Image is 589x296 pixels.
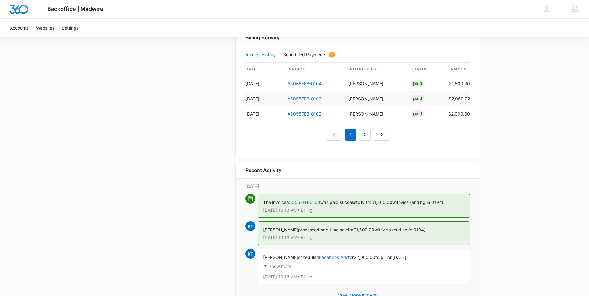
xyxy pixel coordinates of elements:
th: amount [443,63,470,76]
td: $1,500.00 [443,76,470,91]
span: [PERSON_NAME] [263,255,298,260]
span: $1,500.00 [353,227,374,232]
span: $1,500.00 [371,200,392,205]
button: show more [263,260,291,272]
div: 1 items [329,52,335,58]
span: Visa (ending in 0194). [382,227,427,232]
div: Paid [411,95,424,102]
th: invoice [283,63,344,76]
span: with [374,227,382,232]
th: Initiated By [344,63,406,76]
p: [DATE] 10:13 AM • Billing [263,208,465,212]
span: The invoice [263,200,286,205]
td: $2,000.00 [443,106,470,121]
div: Scheduled Payments [283,52,335,58]
a: Accounts [6,19,32,37]
span: $2,000.00 [354,255,375,260]
span: KT [245,249,255,259]
td: [PERSON_NAME] [344,76,406,91]
a: Facebook Ads [319,255,348,260]
a: Settings [58,19,82,37]
span: scheduled [298,255,319,260]
div: Paid [411,110,424,117]
span: KT [245,221,255,231]
p: [DATE] [245,183,470,189]
a: A5055FEB-0103 [288,96,322,101]
div: Paid [411,80,424,87]
span: Backoffice | Madwire [47,6,104,12]
a: A5055FEB-0104 [288,81,322,86]
a: Next Page [373,129,390,141]
td: [PERSON_NAME] [344,106,406,121]
p: [DATE] 10:13 AM • Billing [263,275,465,279]
span: was paid successfully for [320,200,371,205]
td: [DATE] [245,76,283,91]
span: processed one-time sale [298,227,348,232]
th: date [245,63,283,76]
span: for [348,227,353,232]
a: A5055FEB-0102 [288,111,321,116]
a: Websites [32,19,58,37]
span: for [348,255,354,260]
button: Invoice History [246,48,276,62]
p: show more [269,264,291,269]
p: [DATE] 10:13 AM • Billing [263,235,465,240]
a: Page 2 [359,129,371,141]
h3: Billing Activity [245,34,470,41]
span: [PERSON_NAME] [263,227,298,232]
td: [PERSON_NAME] [344,91,406,106]
th: status [406,63,443,76]
span: [DATE]. [392,255,408,260]
span: Visa (ending in 0194). [400,200,445,205]
td: [DATE] [245,91,283,106]
em: 1 [345,129,356,141]
td: [DATE] [245,106,283,121]
span: with [392,200,400,205]
nav: Pagination [326,129,390,141]
h6: Recent Activity [245,167,281,174]
td: $2,960.02 [443,91,470,106]
a: A5055FEB-0104 [286,200,320,205]
span: to bill on [375,255,392,260]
